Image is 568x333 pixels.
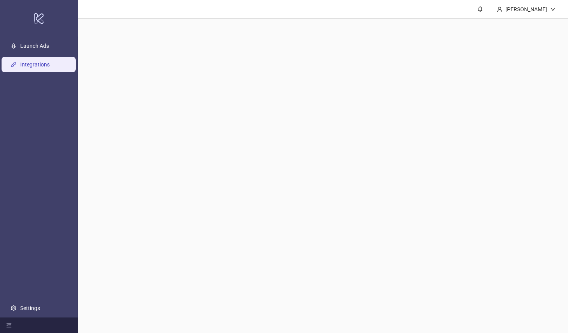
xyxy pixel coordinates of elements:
[6,323,12,328] span: menu-fold
[20,305,40,311] a: Settings
[502,5,550,14] div: [PERSON_NAME]
[477,6,483,12] span: bell
[20,43,49,49] a: Launch Ads
[20,62,50,68] a: Integrations
[550,7,556,12] span: down
[497,7,502,12] span: user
